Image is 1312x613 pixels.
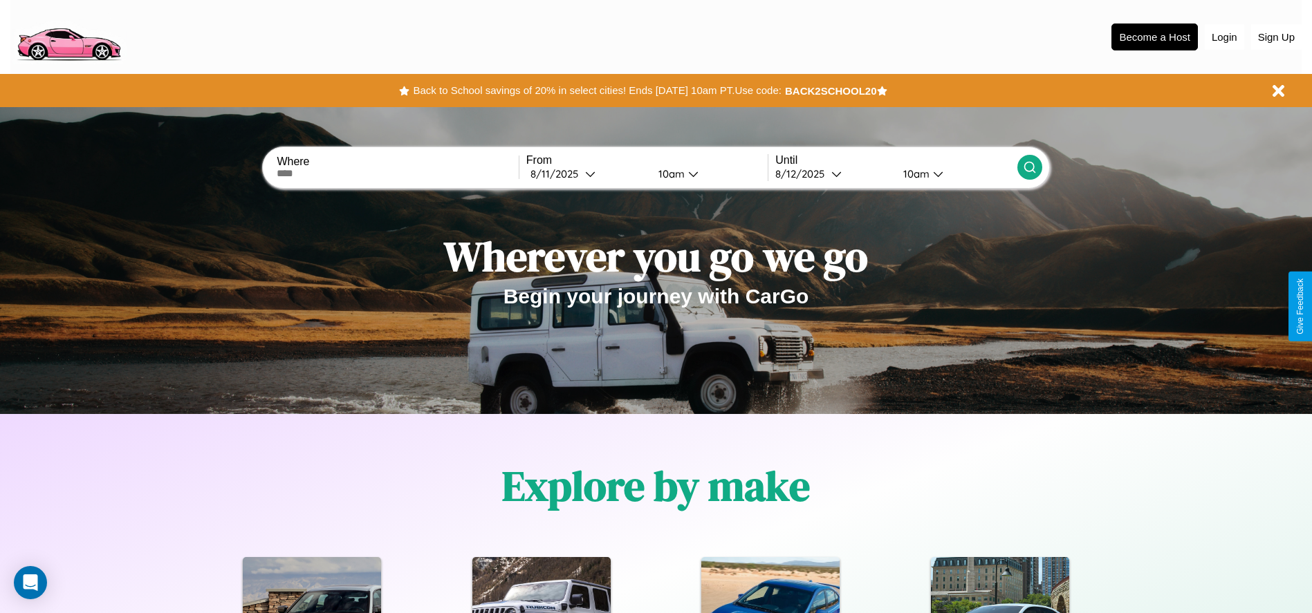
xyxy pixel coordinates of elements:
[1295,279,1305,334] div: Give Feedback
[775,167,831,180] div: 8 / 12 / 2025
[1251,24,1302,50] button: Sign Up
[1111,23,1198,50] button: Become a Host
[892,167,1017,181] button: 10am
[775,154,1017,167] label: Until
[530,167,585,180] div: 8 / 11 / 2025
[785,85,877,97] b: BACK2SCHOOL20
[526,167,647,181] button: 8/11/2025
[277,155,518,168] label: Where
[1205,24,1244,50] button: Login
[409,81,784,100] button: Back to School savings of 20% in select cities! Ends [DATE] 10am PT.Use code:
[647,167,768,181] button: 10am
[10,7,127,64] img: logo
[896,167,933,180] div: 10am
[14,566,47,599] div: Open Intercom Messenger
[652,167,688,180] div: 10am
[502,458,810,514] h1: Explore by make
[526,154,768,167] label: From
